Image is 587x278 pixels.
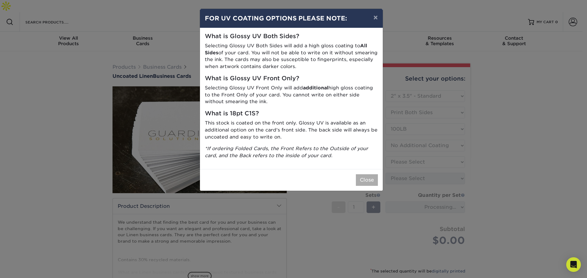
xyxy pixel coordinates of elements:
[303,85,328,91] strong: additional
[368,9,382,26] button: ×
[205,14,378,23] h4: FOR UV COATING OPTIONS PLEASE NOTE:
[356,174,378,186] button: Close
[205,146,368,158] i: *If ordering Folded Cards, the Front Refers to the Outside of your card, and the Back refers to t...
[566,257,581,272] div: Open Intercom Messenger
[205,75,378,82] h5: What is Glossy UV Front Only?
[205,42,378,70] p: Selecting Glossy UV Both Sides will add a high gloss coating to of your card. You will not be abl...
[205,85,378,105] p: Selecting Glossy UV Front Only will add high gloss coating to the Front Only of your card. You ca...
[205,33,378,40] h5: What is Glossy UV Both Sides?
[205,110,378,117] h5: What is 18pt C1S?
[205,120,378,140] p: This stock is coated on the front only. Glossy UV is available as an additional option on the car...
[205,43,367,56] strong: All Sides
